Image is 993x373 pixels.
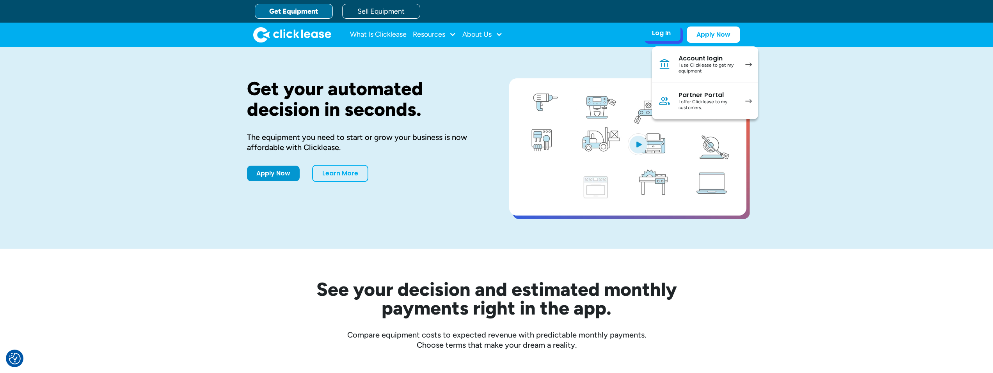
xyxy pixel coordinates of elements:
div: Log In [652,29,671,37]
h2: See your decision and estimated monthly payments right in the app. [278,280,715,317]
div: I offer Clicklease to my customers. [679,99,737,111]
img: Blue play button logo on a light blue circular background [628,133,649,155]
img: Bank icon [658,58,671,71]
a: home [253,27,331,42]
div: Partner Portal [679,91,737,99]
img: Revisit consent button [9,353,21,364]
a: Apply Now [247,166,300,181]
a: Learn More [312,165,368,182]
a: What Is Clicklease [350,27,407,42]
a: open lightbox [509,78,746,216]
a: Sell Equipment [342,4,420,19]
div: The equipment you need to start or grow your business is now affordable with Clicklease. [247,132,484,152]
a: Apply Now [687,27,740,43]
a: Partner PortalI offer Clicklease to my customers. [652,83,758,119]
img: Person icon [658,95,671,107]
a: Account loginI use Clicklease to get my equipment [652,46,758,83]
div: Account login [679,55,737,62]
button: Consent Preferences [9,353,21,364]
div: About Us [462,27,503,42]
a: Get Equipment [255,4,333,19]
h1: Get your automated decision in seconds. [247,78,484,120]
nav: Log In [652,46,758,119]
img: arrow [745,62,752,67]
img: Clicklease logo [253,27,331,42]
div: Compare equipment costs to expected revenue with predictable monthly payments. Choose terms that ... [247,330,746,350]
img: arrow [745,99,752,103]
div: I use Clicklease to get my equipment [679,62,737,74]
div: Resources [413,27,456,42]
